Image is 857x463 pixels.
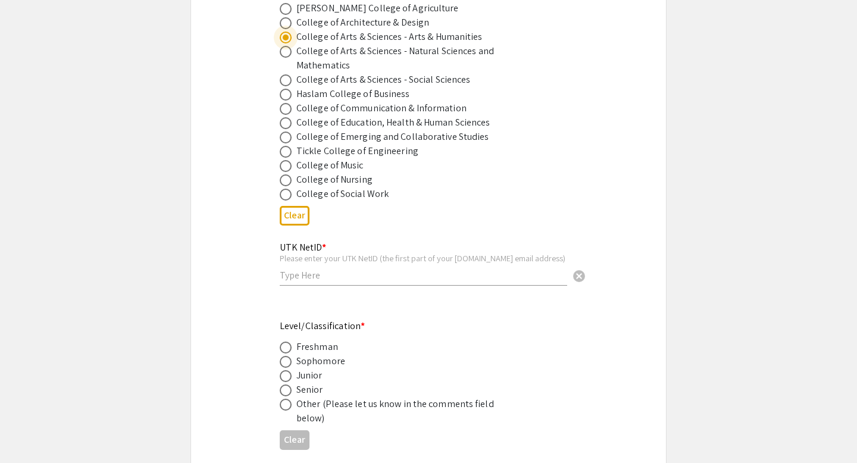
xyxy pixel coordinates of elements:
div: Senior [296,383,323,397]
div: Other (Please let us know in the comments field below) [296,397,505,426]
div: College of Emerging and Collaborative Studies [296,130,489,144]
div: College of Arts & Sciences - Social Sciences [296,73,470,87]
mat-label: Level/Classification [280,320,365,332]
div: Please enter your UTK NetID (the first part of your [DOMAIN_NAME] email address) [280,253,567,264]
div: College of Social Work [296,187,389,201]
div: Junior [296,368,323,383]
div: Haslam College of Business [296,87,410,101]
div: College of Education, Health & Human Sciences [296,115,490,130]
iframe: Chat [9,409,51,454]
div: Tickle College of Engineering [296,144,418,158]
div: College of Music [296,158,364,173]
div: College of Nursing [296,173,373,187]
span: cancel [572,269,586,283]
div: Sophomore [296,354,345,368]
div: College of Communication & Information [296,101,467,115]
input: Type Here [280,269,567,281]
div: Freshman [296,340,338,354]
mat-label: UTK NetID [280,241,326,254]
div: College of Arts & Sciences - Arts & Humanities [296,30,483,44]
div: [PERSON_NAME] College of Agriculture [296,1,459,15]
button: Clear [280,430,309,450]
button: Clear [567,264,591,287]
div: College of Architecture & Design [296,15,429,30]
button: Clear [280,206,309,226]
div: College of Arts & Sciences - Natural Sciences and Mathematics [296,44,505,73]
